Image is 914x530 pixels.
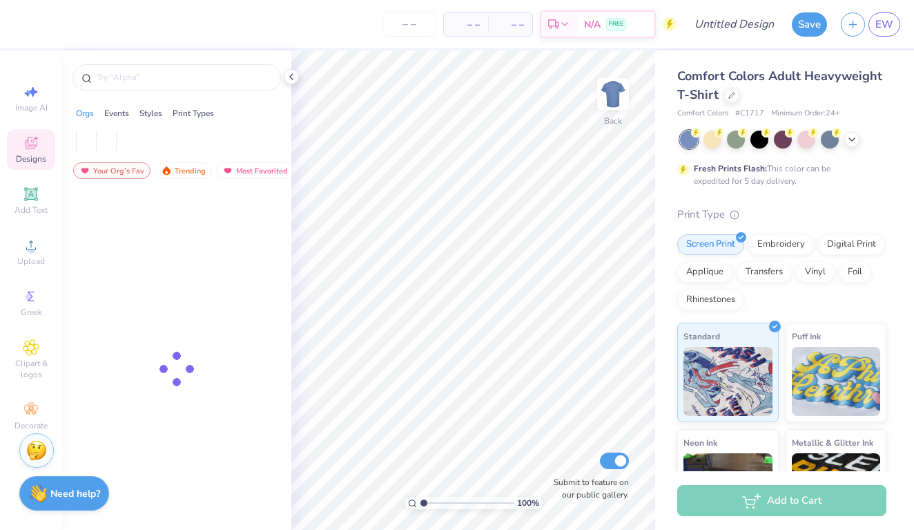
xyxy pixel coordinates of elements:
[14,205,48,216] span: Add Text
[677,290,744,310] div: Rhinestones
[155,162,212,179] div: Trending
[818,234,885,255] div: Digital Print
[792,435,873,450] span: Metallic & Glitter Ink
[17,256,45,267] span: Upload
[609,19,623,29] span: FREE
[677,262,732,283] div: Applique
[737,262,792,283] div: Transfers
[161,166,172,176] img: trending.gif
[104,107,129,120] div: Events
[599,80,627,108] img: Back
[452,17,480,32] span: – –
[735,108,764,120] span: # C1717
[496,17,524,32] span: – –
[748,234,814,255] div: Embroidery
[16,153,46,164] span: Designs
[222,166,233,176] img: most_fav.gif
[95,70,272,84] input: Try "Alpha"
[517,497,539,509] span: 100 %
[173,107,214,120] div: Print Types
[677,68,882,103] span: Comfort Colors Adult Heavyweight T-Shirt
[694,162,864,187] div: This color can be expedited for 5 day delivery.
[216,162,294,179] div: Most Favorited
[683,329,720,343] span: Standard
[677,207,886,223] div: Print Type
[604,115,622,127] div: Back
[79,166,90,176] img: most_fav.gif
[792,329,821,343] span: Puff Ink
[683,347,772,416] img: Standard
[677,108,728,120] span: Comfort Colors
[694,163,767,174] strong: Fresh Prints Flash:
[792,12,827,37] button: Save
[683,453,772,522] img: Neon Ink
[771,108,840,120] span: Minimum Order: 24 +
[15,102,48,113] span: Image AI
[875,17,893,32] span: EW
[796,262,835,283] div: Vinyl
[792,347,881,416] img: Puff Ink
[50,487,100,500] strong: Need help?
[683,10,785,38] input: Untitled Design
[546,476,629,501] label: Submit to feature on our public gallery.
[584,17,601,32] span: N/A
[139,107,162,120] div: Styles
[7,358,55,380] span: Clipart & logos
[792,453,881,522] img: Metallic & Glitter Ink
[73,162,150,179] div: Your Org's Fav
[839,262,871,283] div: Foil
[677,234,744,255] div: Screen Print
[76,107,94,120] div: Orgs
[21,307,42,318] span: Greek
[382,12,436,37] input: – –
[868,12,900,37] a: EW
[683,435,717,450] span: Neon Ink
[14,420,48,431] span: Decorate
